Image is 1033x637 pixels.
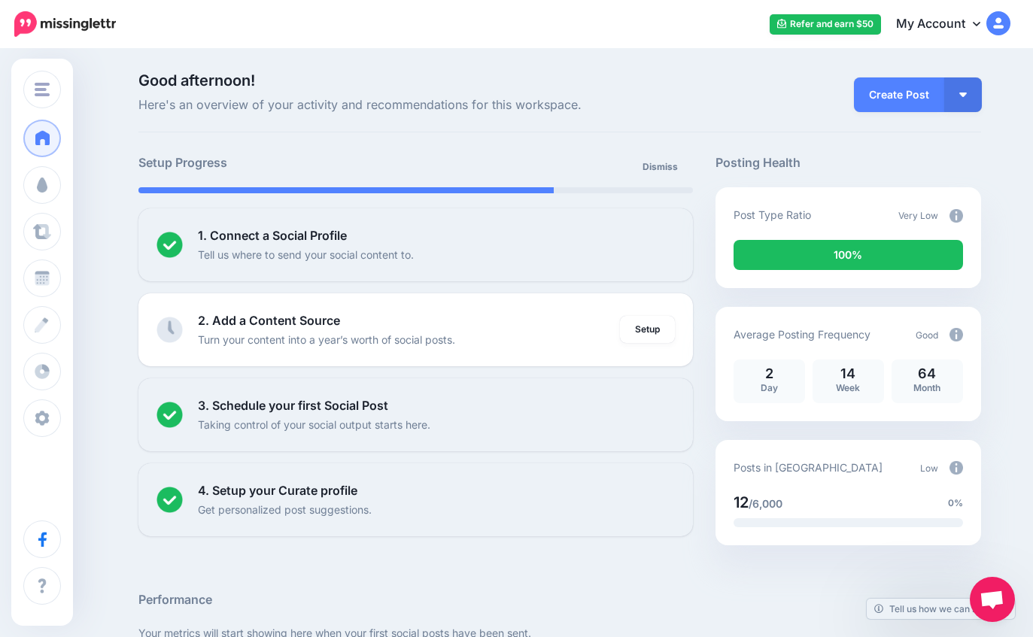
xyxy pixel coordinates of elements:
span: 12 [734,493,749,511]
h5: Posting Health [716,153,981,172]
span: Month [913,382,940,393]
a: Dismiss [633,153,687,180]
a: Create Post [854,77,944,112]
img: clock-grey.png [156,317,183,343]
img: arrow-down-white.png [959,93,967,97]
a: Tell us how we can improve [867,599,1015,619]
div: Open chat [970,577,1015,622]
p: Taking control of your social output starts here. [198,416,430,433]
h5: Performance [138,590,981,609]
img: checked-circle.png [156,232,183,258]
span: Day [761,382,778,393]
p: 2 [741,367,798,381]
span: Good [916,329,938,341]
p: Turn your content into a year’s worth of social posts. [198,331,455,348]
span: Very Low [898,210,938,221]
p: Get personalized post suggestions. [198,501,372,518]
b: 1. Connect a Social Profile [198,228,347,243]
b: 4. Setup your Curate profile [198,483,357,498]
p: Average Posting Frequency [734,326,870,343]
span: /6,000 [749,497,782,510]
span: 0% [948,496,963,511]
p: 64 [899,367,956,381]
img: checked-circle.png [156,402,183,428]
span: Good afternoon! [138,71,255,89]
img: info-circle-grey.png [949,461,963,475]
img: menu.png [35,83,50,96]
b: 2. Add a Content Source [198,313,340,328]
a: Setup [620,316,675,343]
span: Week [836,382,860,393]
span: Low [920,463,938,474]
a: Refer and earn $50 [770,14,881,35]
b: 3. Schedule your first Social Post [198,398,388,413]
img: Missinglettr [14,11,116,37]
h5: Setup Progress [138,153,415,172]
div: 100% of your posts in the last 30 days were manually created (i.e. were not from Drip Campaigns o... [734,240,963,270]
img: info-circle-grey.png [949,328,963,341]
img: info-circle-grey.png [949,209,963,223]
img: checked-circle.png [156,487,183,513]
p: Tell us where to send your social content to. [198,246,414,263]
p: Post Type Ratio [734,206,811,223]
p: 14 [820,367,877,381]
span: Here's an overview of your activity and recommendations for this workspace. [138,96,693,115]
p: Posts in [GEOGRAPHIC_DATA] [734,459,883,476]
a: My Account [881,6,1010,43]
